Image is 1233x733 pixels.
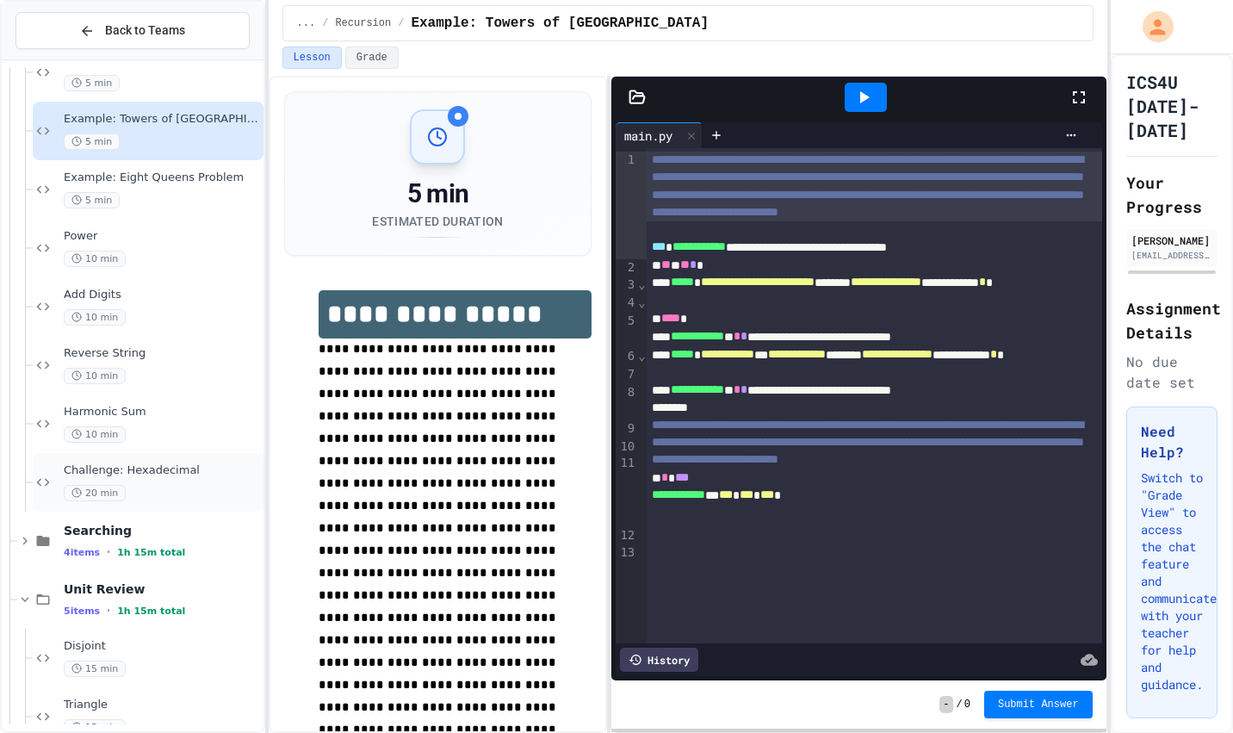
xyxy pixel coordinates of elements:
[64,171,260,185] span: Example: Eight Queens Problem
[1141,469,1203,693] p: Switch to "Grade View" to access the chat feature and communicate with your teacher for help and ...
[345,47,399,69] button: Grade
[616,259,637,276] div: 2
[1126,351,1218,393] div: No due date set
[411,13,709,34] span: Example: Towers of Hanoi
[1141,421,1203,463] h3: Need Help?
[64,698,260,712] span: Triangle
[616,295,637,313] div: 4
[398,16,404,30] span: /
[335,16,391,30] span: Recursion
[64,463,260,478] span: Challenge: Hexadecimal
[64,606,100,617] span: 5 items
[1126,296,1218,345] h2: Assignment Details
[616,127,681,145] div: main.py
[984,691,1093,718] button: Submit Answer
[64,523,260,538] span: Searching
[372,213,503,230] div: Estimated Duration
[616,384,637,420] div: 8
[107,604,110,618] span: •
[64,639,260,654] span: Disjoint
[1131,233,1212,248] div: [PERSON_NAME]
[616,455,637,526] div: 11
[616,527,637,545] div: 12
[64,134,120,150] span: 5 min
[64,661,126,677] span: 15 min
[616,438,637,456] div: 10
[616,152,637,259] div: 1
[1126,70,1218,142] h1: ICS4U [DATE]-[DATE]
[372,178,503,209] div: 5 min
[64,229,260,244] span: Power
[105,22,185,40] span: Back to Teams
[964,698,970,711] span: 0
[64,112,260,127] span: Example: Towers of [GEOGRAPHIC_DATA]
[64,547,100,558] span: 4 items
[64,309,126,326] span: 10 min
[998,698,1079,711] span: Submit Answer
[637,277,646,291] span: Fold line
[616,544,637,562] div: 13
[282,47,342,69] button: Lesson
[616,348,637,366] div: 6
[64,192,120,208] span: 5 min
[637,349,646,363] span: Fold line
[64,288,260,302] span: Add Digits
[64,368,126,384] span: 10 min
[15,12,250,49] button: Back to Teams
[64,581,260,597] span: Unit Review
[117,606,185,617] span: 1h 15m total
[616,420,637,438] div: 9
[117,547,185,558] span: 1h 15m total
[64,346,260,361] span: Reverse String
[322,16,328,30] span: /
[616,276,637,295] div: 3
[107,545,110,559] span: •
[616,366,637,384] div: 7
[64,251,126,267] span: 10 min
[1125,7,1178,47] div: My Account
[64,485,126,501] span: 20 min
[620,648,698,672] div: History
[64,75,120,91] span: 5 min
[957,698,963,711] span: /
[616,122,703,148] div: main.py
[297,16,316,30] span: ...
[939,696,952,713] span: -
[64,405,260,419] span: Harmonic Sum
[616,313,637,349] div: 5
[64,426,126,443] span: 10 min
[1131,249,1212,262] div: [EMAIL_ADDRESS][DOMAIN_NAME]
[1126,171,1218,219] h2: Your Progress
[637,295,646,309] span: Fold line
